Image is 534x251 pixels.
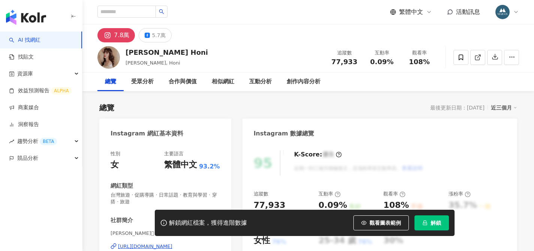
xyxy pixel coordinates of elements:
div: 7.8萬 [114,30,129,41]
div: 解鎖網紅檔案，獲得進階數據 [169,219,247,227]
div: 漲粉率 [449,191,471,197]
img: KOL Avatar [97,46,120,69]
button: 觀看圖表範例 [353,215,409,230]
div: 互動率 [368,49,396,57]
div: 77,933 [254,200,286,211]
img: logo [6,10,46,25]
span: search [159,9,164,14]
span: 93.2% [199,162,220,171]
div: 相似網紅 [212,77,234,86]
span: 觀看圖表範例 [369,220,401,226]
a: [URL][DOMAIN_NAME] [111,243,220,250]
div: 網紅類型 [111,182,133,190]
div: 女性 [254,235,270,246]
div: 互動分析 [249,77,272,86]
img: 358735463_652854033541749_1509380869568117342_n.jpg [495,5,510,19]
div: 觀看率 [383,191,405,197]
span: 競品分析 [17,150,38,167]
div: 女 [111,159,119,171]
button: 5.7萬 [139,28,171,42]
div: 創作內容分析 [287,77,320,86]
div: Instagram 網紅基本資料 [111,129,183,138]
span: 台灣旅遊 · 促購導購 · 日常話題 · 教育與學習 · 穿搭 · 旅遊 [111,192,220,205]
div: 5.7萬 [152,30,165,41]
div: 合作與價值 [169,77,197,86]
div: 108% [383,200,409,211]
a: searchAI 找網紅 [9,36,40,44]
div: 性別 [111,150,120,157]
span: lock [422,220,428,225]
span: 0.09% [370,58,393,66]
a: 洞察報告 [9,121,39,128]
button: 7.8萬 [97,28,135,42]
div: 最後更新日期：[DATE] [430,105,485,111]
span: 趨勢分析 [17,133,57,150]
div: 總覽 [99,102,114,113]
div: K-Score : [294,150,342,159]
div: 追蹤數 [330,49,359,57]
div: BETA [40,138,57,145]
div: 總覽 [105,77,116,86]
div: 追蹤數 [254,191,268,197]
div: [PERSON_NAME] Honi [126,48,208,57]
div: 互動率 [319,191,341,197]
button: 解鎖 [414,215,449,230]
span: 繁體中文 [399,8,423,16]
a: 找貼文 [9,53,34,61]
span: 解鎖 [431,220,441,226]
div: 主要語言 [164,150,184,157]
div: 受眾分析 [131,77,154,86]
div: 觀看率 [405,49,434,57]
span: 77,933 [331,58,357,66]
a: 商案媒合 [9,104,39,111]
span: rise [9,139,14,144]
div: 近三個月 [491,103,517,113]
div: 繁體中文 [164,159,197,171]
span: [PERSON_NAME], Honi [126,60,180,66]
div: [URL][DOMAIN_NAME] [118,243,172,250]
a: 效益預測報告ALPHA [9,87,72,95]
span: 資源庫 [17,65,33,82]
div: 0.09% [319,200,347,211]
span: 108% [409,58,430,66]
span: 活動訊息 [456,8,480,15]
div: Instagram 數據總覽 [254,129,314,138]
